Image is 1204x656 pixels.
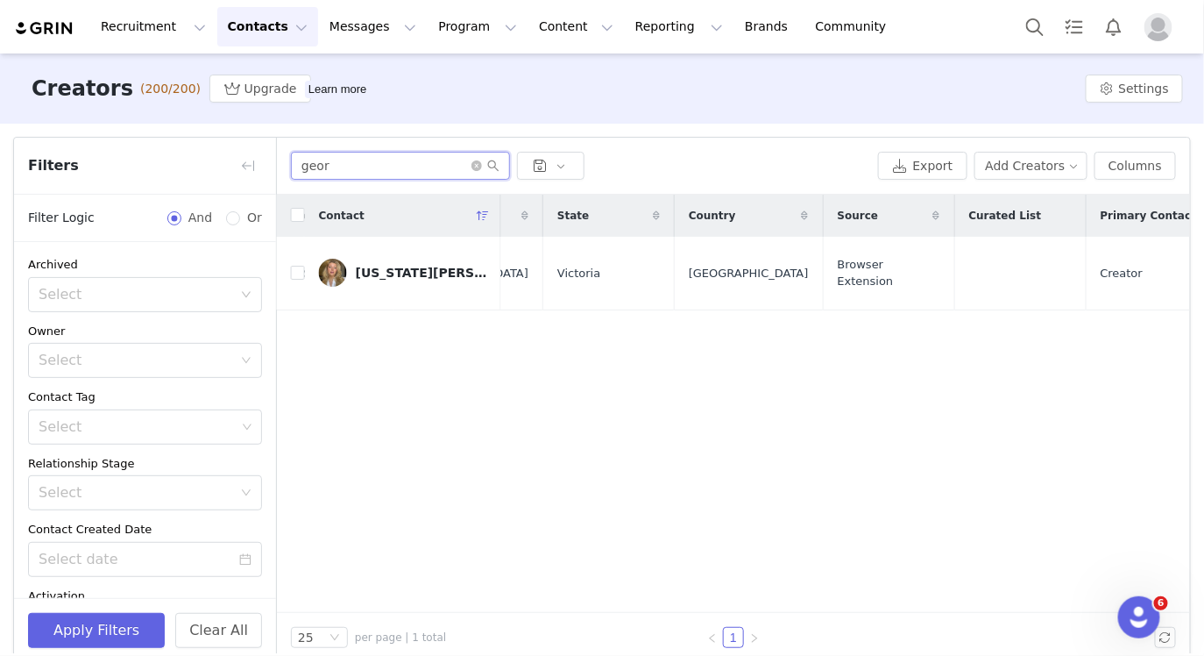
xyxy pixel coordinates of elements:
div: Contact Created Date [28,521,262,538]
i: icon: down [241,289,251,302]
button: Messages [319,7,427,46]
a: Brands [734,7,804,46]
i: icon: down [329,632,340,645]
span: (200/200) [140,80,201,98]
button: Search [1016,7,1054,46]
button: Columns [1094,152,1176,180]
div: Select [39,418,236,436]
span: per page | 1 total [355,630,446,645]
div: Activation [28,588,262,605]
button: Export [878,152,967,180]
span: Browser Extension [838,256,940,290]
button: Apply Filters [28,613,165,648]
img: placeholder-profile.jpg [1144,13,1172,41]
div: Relationship Stage [28,455,262,473]
button: Content [528,7,624,46]
div: Contact Tag [28,389,262,406]
span: Source [838,208,879,224]
span: Curated List [969,208,1042,224]
i: icon: search [487,160,499,172]
button: Profile [1134,13,1190,41]
button: Clear All [175,613,262,648]
button: Upgrade [209,75,311,103]
span: [GEOGRAPHIC_DATA] [689,265,809,282]
i: icon: right [749,633,760,644]
input: Select date [28,542,262,577]
i: icon: left [707,633,718,644]
span: Or [240,209,262,227]
i: icon: down [241,488,251,500]
div: Owner [28,323,262,340]
a: 1 [724,628,743,647]
div: Tooltip anchor [305,81,370,98]
span: Primary Contact [1101,208,1197,224]
span: Country [689,208,736,224]
a: [US_STATE][PERSON_NAME] [319,259,487,287]
iframe: Intercom live chat [1118,596,1160,638]
i: icon: close-circle [471,160,482,171]
li: 1 [723,627,744,648]
i: icon: down [242,422,252,434]
span: Contact [319,208,365,224]
span: Filter Logic [28,209,95,227]
h3: Creators [32,73,133,104]
i: icon: down [241,355,251,367]
div: Select [39,286,232,303]
i: icon: calendar [239,553,251,566]
span: Victoria [557,265,600,282]
div: Select [39,484,232,502]
div: [US_STATE][PERSON_NAME] [356,266,487,280]
div: Archived [28,256,262,274]
a: Tasks [1055,7,1094,46]
span: 6 [1154,596,1168,610]
input: Search... [291,152,510,180]
div: Select [39,352,232,369]
span: And [181,209,219,227]
span: Filters [28,155,79,176]
button: Notifications [1094,7,1133,46]
li: Previous Page [702,627,723,648]
li: Next Page [744,627,765,648]
a: Community [805,7,905,46]
span: State [557,208,589,224]
button: Recruitment [90,7,216,46]
div: 25 [298,628,314,647]
button: Add Creators [974,152,1088,180]
button: Program [428,7,528,46]
button: Contacts [217,7,318,46]
img: 7be25414-7786-46fd-b0a1-6a3ce6b8ed58.jpg [319,259,347,287]
button: Reporting [625,7,733,46]
button: Settings [1086,75,1183,103]
img: grin logo [14,20,75,37]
